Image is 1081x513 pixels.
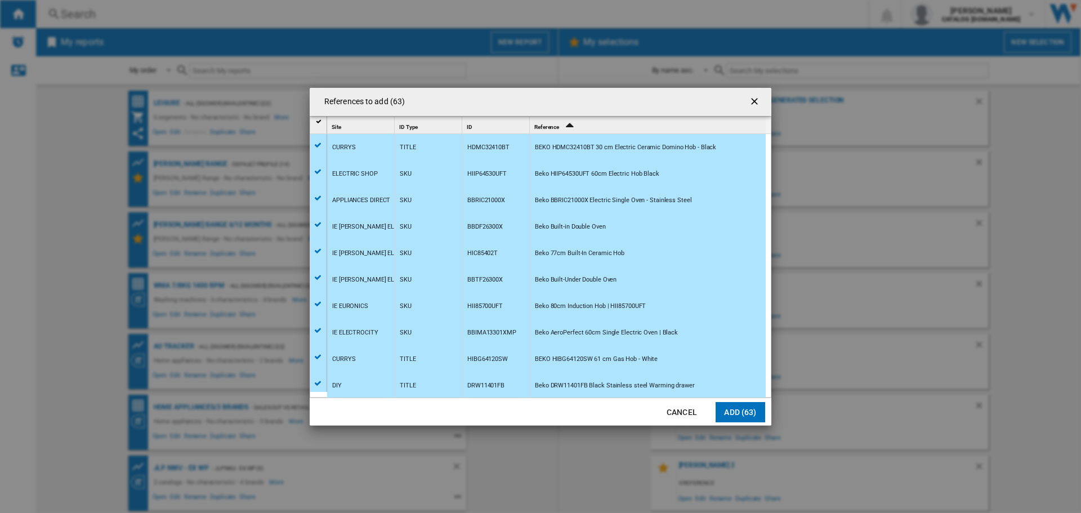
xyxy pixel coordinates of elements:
[400,373,416,399] div: TITLE
[467,293,503,319] div: HII85700UFT
[535,293,646,319] div: Beko 80cm Induction Hob | HII85700UFT
[332,320,378,346] div: IE ELECTROCITY
[467,240,498,266] div: HIC85402T
[532,117,766,134] div: Sort Ascending
[332,161,378,187] div: ELECTRIC SHOP
[332,267,415,293] div: IE [PERSON_NAME] ELECTRIC
[560,124,578,130] span: Sort Ascending
[532,117,766,134] div: Reference Sort Ascending
[534,124,559,130] span: Reference
[749,96,762,109] ng-md-icon: getI18NText('BUTTONS.CLOSE_DIALOG')
[535,267,617,293] div: Beko Built-Under Double Oven
[329,117,394,134] div: Site Sort None
[332,188,390,213] div: APPLIANCES DIRECT
[332,373,342,399] div: DIY
[535,346,658,372] div: BEKO HIBG64120SW 61 cm Gas Hob - White
[535,188,692,213] div: Beko BBRIC21000X Electric Single Oven - Stainless Steel
[744,91,767,113] button: getI18NText('BUTTONS.CLOSE_DIALOG')
[400,293,412,319] div: SKU
[332,240,415,266] div: IE [PERSON_NAME] ELECTRIC
[332,135,355,160] div: CURRYS
[329,117,394,134] div: Sort None
[397,117,462,134] div: ID Type Sort None
[535,161,659,187] div: Beko HIIP64530UFT 60cm Electric Hob Black
[467,124,472,130] span: ID
[464,117,529,134] div: ID Sort None
[535,320,678,346] div: Beko AeroPerfect 60cm Single Electric Oven | Black
[467,320,516,346] div: BBIMA13301XMP
[332,214,415,240] div: IE [PERSON_NAME] ELECTRIC
[400,188,412,213] div: SKU
[400,214,412,240] div: SKU
[535,214,606,240] div: Beko Built-in Double Oven
[332,124,341,130] span: Site
[399,124,418,130] span: ID Type
[400,161,412,187] div: SKU
[400,267,412,293] div: SKU
[400,346,416,372] div: TITLE
[657,402,707,422] button: Cancel
[319,96,405,108] h4: References to add (63)
[400,320,412,346] div: SKU
[716,402,765,422] button: Add (63)
[467,373,504,399] div: DRW11401FB
[467,267,503,293] div: BBTF26300X
[467,188,505,213] div: BBRIC21000X
[467,161,507,187] div: HIIP64530UFT
[535,240,624,266] div: Beko 77cm Built-In Ceramic Hob
[400,240,412,266] div: SKU
[467,135,510,160] div: HDMC32410BT
[332,293,368,319] div: IE EURONICS
[535,373,695,399] div: Beko DRW11401FB Black Stainless steel Warming drawer
[332,346,355,372] div: CURRYS
[464,117,529,134] div: Sort None
[535,135,716,160] div: BEKO HDMC32410BT 30 cm Electric Ceramic Domino Hob - Black
[467,346,508,372] div: HIBG64120SW
[397,117,462,134] div: Sort None
[467,214,503,240] div: BBDF26300X
[400,135,416,160] div: TITLE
